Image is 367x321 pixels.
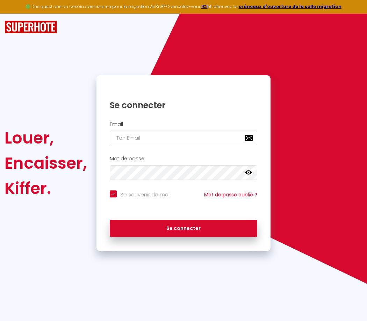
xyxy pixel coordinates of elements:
a: Mot de passe oublié ? [204,191,257,198]
h2: Mot de passe [110,156,258,162]
input: Ton Email [110,131,258,145]
h1: Se connecter [110,100,258,111]
button: Se connecter [110,220,258,237]
div: Louer, [5,125,87,151]
img: SuperHote logo [5,21,57,34]
div: Kiffer. [5,176,87,201]
a: créneaux d'ouverture de la salle migration [239,4,341,9]
h2: Email [110,121,258,127]
a: ICI [201,4,208,9]
div: Encaisser, [5,151,87,176]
